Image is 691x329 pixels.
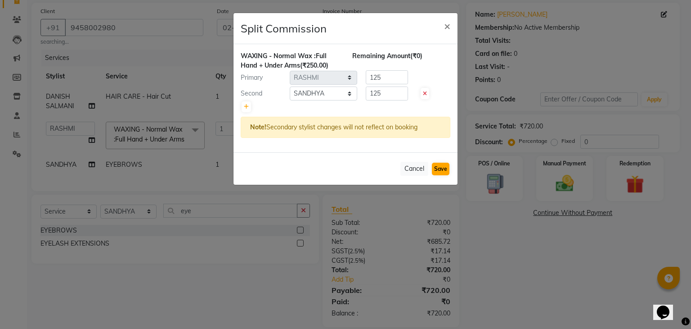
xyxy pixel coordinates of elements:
span: WAXING - Normal Wax :Full Hand + Under Arms [241,52,327,69]
span: × [444,19,450,32]
span: (₹0) [410,52,422,60]
span: Remaining Amount [352,52,410,60]
h4: Split Commission [241,20,327,37]
iframe: chat widget [653,293,682,320]
div: Primary [234,73,290,82]
strong: Note! [250,123,266,131]
button: Cancel [400,162,428,176]
button: Close [437,13,458,38]
div: Second [234,89,290,98]
button: Save [432,163,449,175]
span: (₹250.00) [300,61,328,69]
div: Secondary stylist changes will not reflect on booking [241,117,450,138]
